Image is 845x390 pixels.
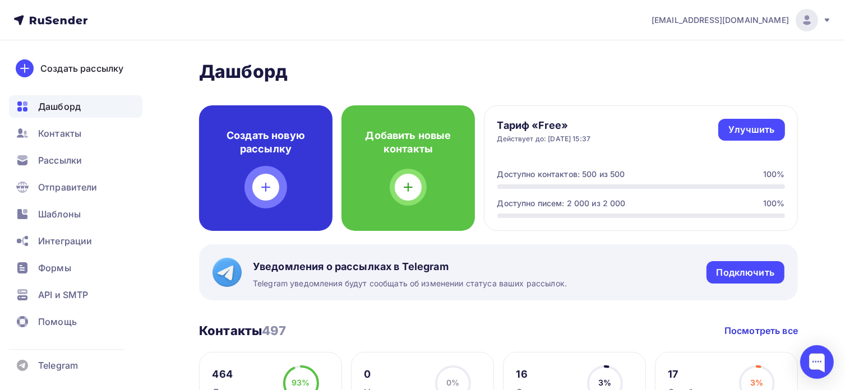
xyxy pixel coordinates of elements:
span: [EMAIL_ADDRESS][DOMAIN_NAME] [652,15,789,26]
h4: Добавить новые контакты [359,129,457,156]
div: 100% [763,198,785,209]
a: Улучшить [718,119,784,141]
span: API и SMTP [38,288,88,301]
a: [EMAIL_ADDRESS][DOMAIN_NAME] [652,9,832,31]
div: Доступно контактов: 500 из 500 [497,169,625,180]
span: Формы [38,261,71,275]
div: Доступно писем: 2 000 из 2 000 [497,198,626,209]
a: Посмотреть все [724,324,798,337]
h4: Тариф «Free» [497,119,591,132]
span: Помощь [38,315,77,328]
a: Контакты [9,122,142,145]
span: 93% [292,378,310,387]
span: Рассылки [38,154,82,167]
a: Шаблоны [9,203,142,225]
div: 100% [763,169,785,180]
a: Формы [9,257,142,279]
span: Дашборд [38,100,81,113]
div: Улучшить [728,123,774,136]
h4: Создать новую рассылку [217,129,315,156]
span: Отправители [38,180,98,194]
span: 497 [262,323,286,338]
div: Действует до: [DATE] 15:37 [497,134,591,143]
div: 16 [516,368,570,381]
h2: Дашборд [199,61,798,83]
a: Отправители [9,176,142,198]
a: Рассылки [9,149,142,171]
div: 0 [364,368,394,381]
span: Telegram уведомления будут сообщать об изменении статуса ваших рассылок. [253,278,567,289]
a: Дашборд [9,95,142,118]
span: 0% [446,378,459,387]
span: Контакты [38,127,81,140]
span: Уведомления о рассылках в Telegram [253,260,567,273]
div: 464 [213,368,262,381]
div: Создать рассылку [40,62,123,75]
span: Telegram [38,359,78,372]
div: Подключить [717,266,774,279]
div: 17 [668,368,704,381]
h3: Контакты [199,323,287,338]
span: Шаблоны [38,207,81,221]
span: 3% [750,378,763,387]
span: Интеграции [38,234,92,248]
span: 3% [598,378,611,387]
